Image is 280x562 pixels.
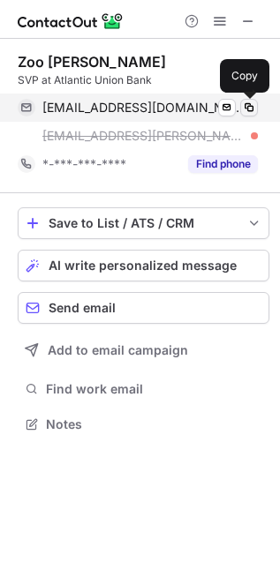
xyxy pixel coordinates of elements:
span: Find work email [46,381,262,397]
span: Add to email campaign [48,343,188,357]
span: AI write personalized message [49,259,237,273]
button: Reveal Button [188,155,258,173]
div: SVP at Atlantic Union Bank [18,72,269,88]
div: Save to List / ATS / CRM [49,216,238,230]
span: Notes [46,416,262,432]
button: AI write personalized message [18,250,269,281]
span: [EMAIL_ADDRESS][PERSON_NAME][DOMAIN_NAME] [42,128,245,144]
button: Find work email [18,377,269,401]
span: [EMAIL_ADDRESS][DOMAIN_NAME] [42,100,245,116]
button: Notes [18,412,269,437]
div: Zoo [PERSON_NAME] [18,53,166,71]
button: Send email [18,292,269,324]
img: ContactOut v5.3.10 [18,11,124,32]
span: Send email [49,301,116,315]
button: save-profile-one-click [18,207,269,239]
button: Add to email campaign [18,334,269,366]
